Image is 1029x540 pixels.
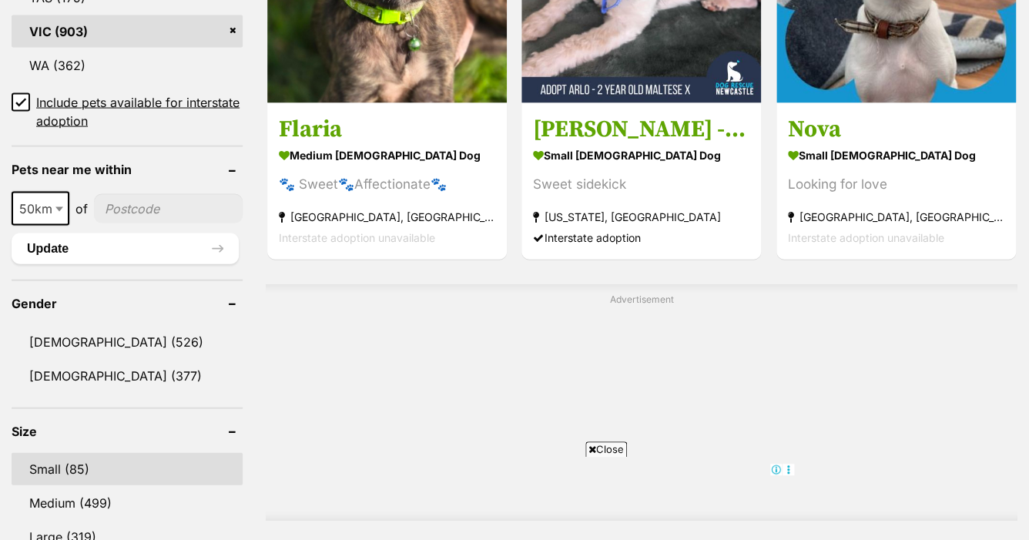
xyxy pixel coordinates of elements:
span: 50km [13,198,68,220]
span: Interstate adoption unavailable [788,231,944,244]
iframe: Advertisement [268,313,1015,505]
strong: [GEOGRAPHIC_DATA], [GEOGRAPHIC_DATA] [279,206,495,227]
div: Sweet sidekick [533,174,749,195]
strong: small [DEMOGRAPHIC_DATA] Dog [788,144,1004,166]
header: Gender [12,297,243,310]
a: [PERSON_NAME] - [DEMOGRAPHIC_DATA] Maltese X small [DEMOGRAPHIC_DATA] Dog Sweet sidekick [US_STAT... [521,103,761,260]
a: Small (85) [12,453,243,485]
strong: [GEOGRAPHIC_DATA], [GEOGRAPHIC_DATA] [788,206,1004,227]
span: 50km [12,192,69,226]
div: Advertisement [266,284,1017,521]
a: [DEMOGRAPHIC_DATA] (526) [12,326,243,358]
span: Interstate adoption unavailable [279,231,435,244]
span: Include pets available for interstate adoption [36,93,243,130]
strong: small [DEMOGRAPHIC_DATA] Dog [533,144,749,166]
strong: medium [DEMOGRAPHIC_DATA] Dog [279,144,495,166]
div: 🐾 Sweet🐾Affectionate🐾 [279,174,495,195]
header: Pets near me within [12,163,243,176]
a: WA (362) [12,49,243,82]
strong: [US_STATE], [GEOGRAPHIC_DATA] [533,206,749,227]
a: Medium (499) [12,487,243,519]
h3: Nova [788,115,1004,144]
header: Size [12,424,243,438]
iframe: Advertisement [234,463,795,532]
button: Update [12,233,239,264]
span: of [75,200,88,218]
input: postcode [94,194,243,223]
div: Interstate adoption [533,227,749,248]
span: Close [585,441,627,457]
h3: [PERSON_NAME] - [DEMOGRAPHIC_DATA] Maltese X [533,115,749,144]
a: Flaria medium [DEMOGRAPHIC_DATA] Dog 🐾 Sweet🐾Affectionate🐾 [GEOGRAPHIC_DATA], [GEOGRAPHIC_DATA] I... [267,103,507,260]
a: Nova small [DEMOGRAPHIC_DATA] Dog Looking for love [GEOGRAPHIC_DATA], [GEOGRAPHIC_DATA] Interstat... [776,103,1016,260]
div: Looking for love [788,174,1004,195]
h3: Flaria [279,115,495,144]
a: [DEMOGRAPHIC_DATA] (377) [12,360,243,392]
a: Include pets available for interstate adoption [12,93,243,130]
a: VIC (903) [12,15,243,48]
